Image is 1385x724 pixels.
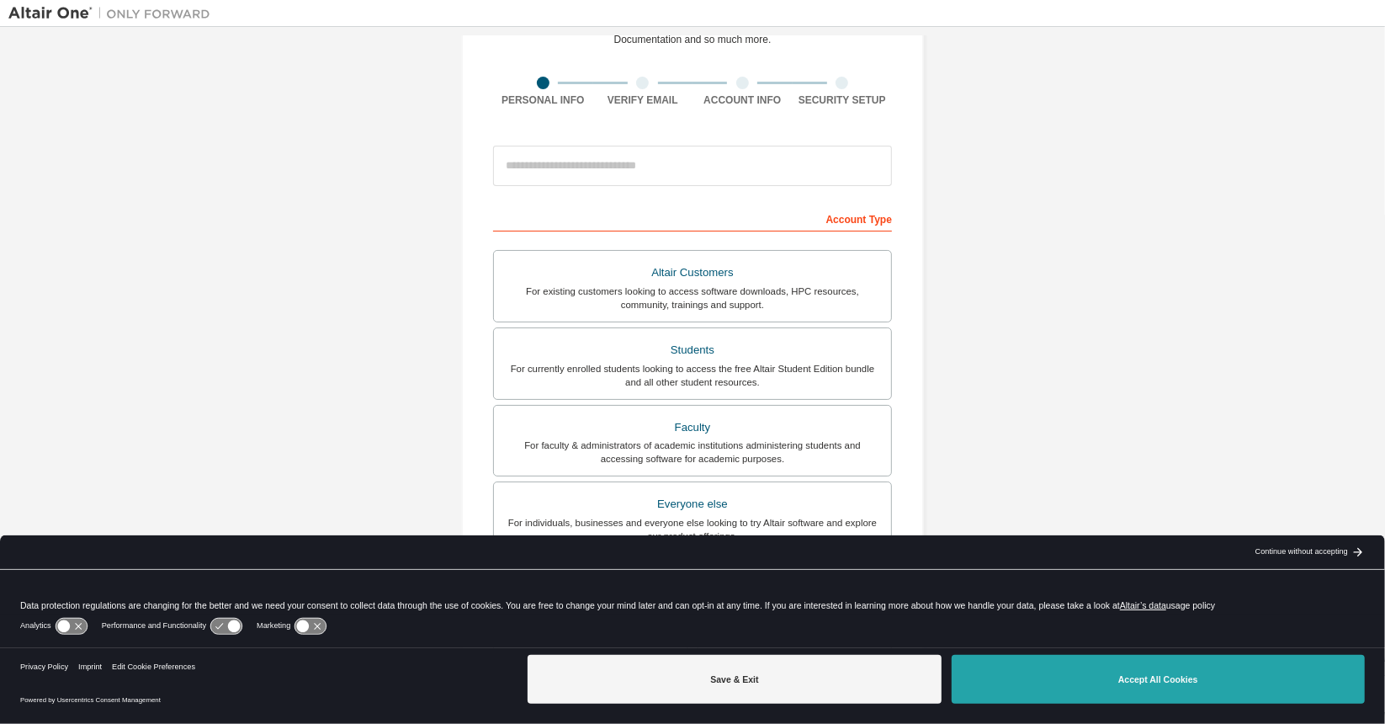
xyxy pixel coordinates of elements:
div: Account Type [493,205,892,232]
div: For individuals, businesses and everyone else looking to try Altair software and explore our prod... [504,516,881,543]
div: Account Info [692,93,793,107]
div: For faculty & administrators of academic institutions administering students and accessing softwa... [504,439,881,466]
div: Faculty [504,416,881,439]
div: Personal Info [493,93,593,107]
div: Everyone else [504,492,881,516]
div: For existing customers looking to access software downloads, HPC resources, community, trainings ... [504,285,881,311]
div: Altair Customers [504,261,881,285]
img: Altair One [8,5,219,22]
div: Security Setup [793,93,893,107]
div: Verify Email [593,93,693,107]
div: For currently enrolled students looking to access the free Altair Student Edition bundle and all ... [504,362,881,389]
div: Students [504,338,881,362]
